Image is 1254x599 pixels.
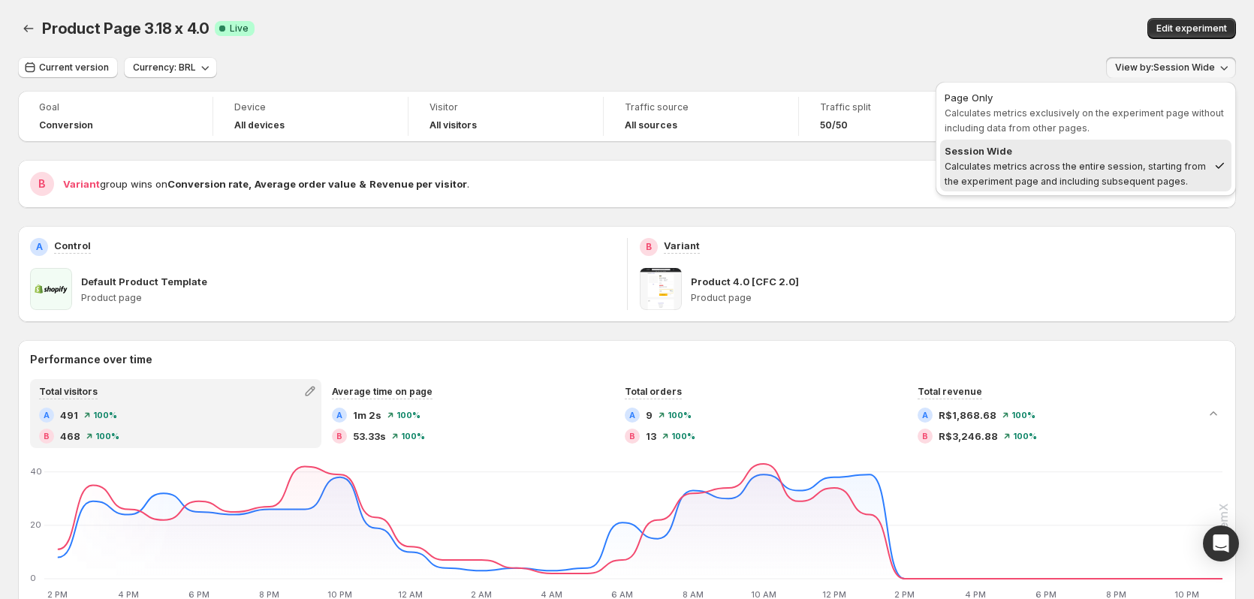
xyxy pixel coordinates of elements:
strong: & [359,178,366,190]
span: Traffic source [625,101,777,113]
h4: All sources [625,119,677,131]
span: R$1,868.68 [939,408,996,423]
span: 100 % [668,411,692,420]
h2: B [629,432,635,441]
span: 100 % [93,411,117,420]
span: Variant [63,178,100,190]
span: Visitor [430,101,582,113]
strong: Average order value [255,178,356,190]
text: 20 [30,519,41,530]
span: Currency: BRL [133,62,196,74]
a: VisitorAll visitors [430,100,582,133]
span: Total orders [625,386,682,397]
span: Product Page 3.18 x 4.0 [42,20,209,38]
span: 53.33s [353,429,386,444]
a: Traffic sourceAll sources [625,100,777,133]
h2: B [646,241,652,253]
strong: Conversion rate [167,178,249,190]
button: Collapse chart [1203,403,1224,424]
text: 0 [30,573,36,583]
p: Control [54,238,91,253]
p: Product page [691,292,1225,304]
span: Current version [39,62,109,74]
button: Currency: BRL [124,57,217,78]
button: View by:Session Wide [1106,57,1236,78]
p: Product 4.0 [CFC 2.0] [691,274,799,289]
span: Edit experiment [1156,23,1227,35]
span: 9 [646,408,653,423]
span: Device [234,101,387,113]
img: Product 4.0 [CFC 2.0] [640,268,682,310]
a: DeviceAll devices [234,100,387,133]
span: Conversion [39,119,93,131]
h2: B [44,432,50,441]
button: Back [18,18,39,39]
span: 13 [646,429,656,444]
span: 100 % [401,432,425,441]
div: Page Only [945,90,1227,105]
p: Default Product Template [81,274,207,289]
span: Total visitors [39,386,98,397]
h2: B [336,432,342,441]
button: Edit experiment [1147,18,1236,39]
h2: B [922,432,928,441]
span: 1m 2s [353,408,381,423]
strong: , [249,178,252,190]
h2: A [336,411,342,420]
a: Traffic split50/50 [820,100,972,133]
span: 100 % [396,411,421,420]
h4: All visitors [430,119,477,131]
h2: A [36,241,43,253]
span: Calculates metrics across the entire session, starting from the experiment page and including sub... [945,161,1206,187]
span: Live [230,23,249,35]
p: Variant [664,238,700,253]
h2: A [629,411,635,420]
span: 468 [60,429,80,444]
span: R$3,246.88 [939,429,998,444]
span: Goal [39,101,191,113]
span: Traffic split [820,101,972,113]
span: group wins on . [63,178,469,190]
span: 100 % [1011,411,1035,420]
div: Session Wide [945,143,1207,158]
span: 100 % [671,432,695,441]
h2: Performance over time [30,352,1224,367]
strong: Revenue per visitor [369,178,467,190]
text: 40 [30,466,42,477]
img: Default Product Template [30,268,72,310]
h4: All devices [234,119,285,131]
span: View by: Session Wide [1115,62,1215,74]
p: Product page [81,292,615,304]
span: 100 % [95,432,119,441]
span: Average time on page [332,386,433,397]
span: 50/50 [820,119,848,131]
a: GoalConversion [39,100,191,133]
span: Calculates metrics exclusively on the experiment page without including data from other pages. [945,107,1224,134]
span: Total revenue [918,386,982,397]
button: Current version [18,57,118,78]
h2: A [44,411,50,420]
span: 491 [60,408,78,423]
h2: A [922,411,928,420]
div: Open Intercom Messenger [1203,525,1239,561]
h2: B [38,176,46,191]
span: 100 % [1013,432,1037,441]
